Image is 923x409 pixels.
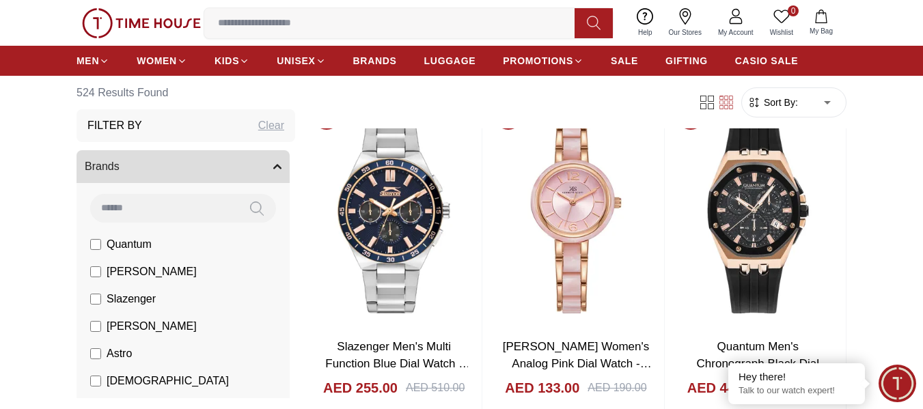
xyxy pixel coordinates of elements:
[424,48,476,73] a: LUGGAGE
[215,54,239,68] span: KIDS
[90,348,101,359] input: Astro
[611,54,638,68] span: SALE
[85,158,120,175] span: Brands
[306,94,482,326] img: Slazenger Men's Multi Function Blue Dial Watch - SL.9.2285.2.03
[107,345,132,362] span: Astro
[87,117,142,134] h3: Filter By
[761,96,798,109] span: Sort By:
[323,378,398,397] h4: AED 255.00
[739,385,855,397] p: Talk to our watch expert!
[77,76,295,109] h6: 524 Results Found
[735,48,799,73] a: CASIO SALE
[588,380,646,396] div: AED 190.00
[82,8,201,38] img: ...
[325,340,470,388] a: Slazenger Men's Multi Function Blue Dial Watch - SL.9.2285.2.03
[353,48,397,73] a: BRANDS
[687,378,762,397] h4: AED 445.00
[90,294,101,305] input: Slazenger
[406,380,465,396] div: AED 510.00
[713,27,759,38] span: My Account
[503,54,573,68] span: PROMOTIONS
[670,94,846,326] img: Quantum Men's Chronograph Black Dial Watch - HNG949.851
[77,54,99,68] span: MEN
[661,5,710,40] a: Our Stores
[611,48,638,73] a: SALE
[107,318,197,335] span: [PERSON_NAME]
[788,5,799,16] span: 0
[503,340,652,388] a: [PERSON_NAME] Women's Analog Pink Dial Watch - K24501-RCPP
[77,48,109,73] a: MEN
[258,117,284,134] div: Clear
[505,378,579,397] h4: AED 133.00
[801,7,841,39] button: My Bag
[277,54,315,68] span: UNISEX
[90,376,101,386] input: [DEMOGRAPHIC_DATA]
[107,264,197,280] span: [PERSON_NAME]
[90,239,101,250] input: Quantum
[137,48,187,73] a: WOMEN
[764,27,799,38] span: Wishlist
[277,48,325,73] a: UNISEX
[503,48,583,73] a: PROMOTIONS
[353,54,397,68] span: BRANDS
[762,5,801,40] a: 0Wishlist
[739,370,855,384] div: Hey there!
[735,54,799,68] span: CASIO SALE
[747,96,798,109] button: Sort By:
[90,321,101,332] input: [PERSON_NAME]
[137,54,177,68] span: WOMEN
[107,236,152,253] span: Quantum
[630,5,661,40] a: Help
[804,26,838,36] span: My Bag
[488,94,663,326] img: Kenneth Scott Women's Analog Pink Dial Watch - K24501-RCPP
[424,54,476,68] span: LUGGAGE
[697,340,831,388] a: Quantum Men's Chronograph Black Dial Watch - HNG949.851
[665,48,708,73] a: GIFTING
[879,365,916,402] div: Chat Widget
[215,48,249,73] a: KIDS
[107,291,156,307] span: Slazenger
[90,266,101,277] input: [PERSON_NAME]
[77,150,290,183] button: Brands
[665,54,708,68] span: GIFTING
[633,27,658,38] span: Help
[107,373,229,389] span: [DEMOGRAPHIC_DATA]
[663,27,707,38] span: Our Stores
